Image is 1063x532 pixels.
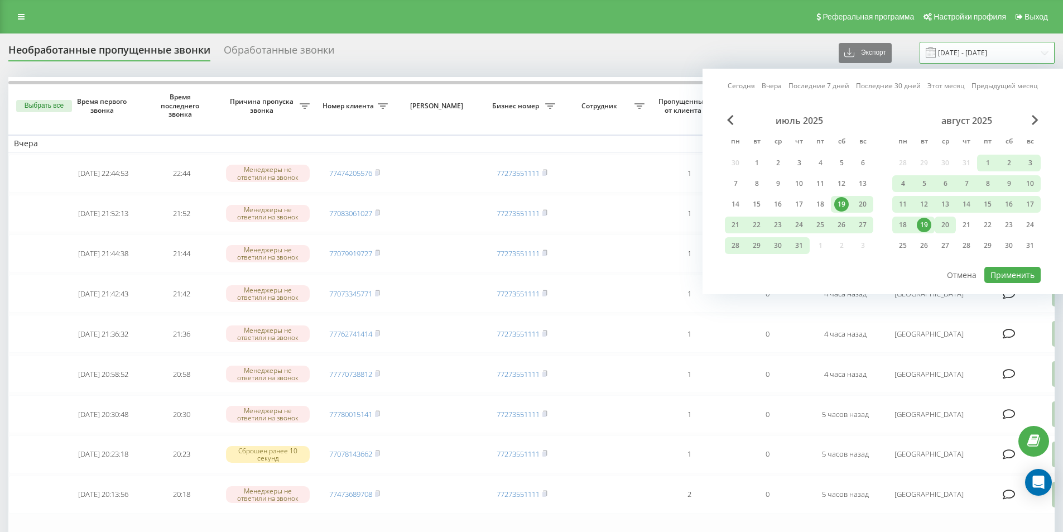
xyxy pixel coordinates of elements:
[226,366,310,382] div: Менеджеры не ответили на звонок
[488,102,545,111] span: Бизнес номер
[977,175,998,192] div: пт 8 авг. 2025 г.
[806,395,884,433] td: 5 часов назад
[64,155,142,193] td: [DATE] 22:44:53
[913,175,935,192] div: вт 5 авг. 2025 г.
[916,134,932,151] abbr: вторник
[767,196,788,213] div: ср 16 июля 2025 г.
[1002,238,1016,253] div: 30
[64,234,142,272] td: [DATE] 21:44:38
[806,476,884,514] td: 5 часов назад
[725,217,746,233] div: пн 21 июля 2025 г.
[1023,156,1037,170] div: 3
[998,175,1019,192] div: сб 9 авг. 2025 г.
[226,165,310,181] div: Менеджеры не ответили на звонок
[855,156,870,170] div: 6
[650,395,728,433] td: 1
[1001,134,1017,151] abbr: суббота
[650,476,728,514] td: 2
[650,155,728,193] td: 1
[728,80,755,91] a: Сегодня
[884,435,974,473] td: [GEOGRAPHIC_DATA]
[788,217,810,233] div: чт 24 июля 2025 г.
[497,329,540,339] a: 77273551111
[810,217,831,233] div: пт 25 июля 2025 г.
[822,12,914,21] span: Реферальная программа
[806,315,884,353] td: 4 часа назад
[329,489,372,499] a: 77473689708
[151,93,211,119] span: Время последнего звонка
[977,155,998,171] div: пт 1 авг. 2025 г.
[226,406,310,423] div: Менеджеры не ответили на звонок
[998,196,1019,213] div: сб 16 авг. 2025 г.
[896,197,910,212] div: 11
[329,248,372,258] a: 77079919727
[1023,218,1037,232] div: 24
[792,176,806,191] div: 10
[728,395,806,433] td: 0
[831,196,852,213] div: сб 19 июля 2025 г.
[226,285,310,302] div: Менеджеры не ответили на звонок
[497,369,540,379] a: 77273551111
[728,197,743,212] div: 14
[329,409,372,419] a: 77780015141
[329,289,372,299] a: 77073345771
[497,409,540,419] a: 77273551111
[917,197,931,212] div: 12
[64,476,142,514] td: [DATE] 20:13:56
[884,476,974,514] td: [GEOGRAPHIC_DATA]
[980,176,995,191] div: 8
[892,115,1041,126] div: август 2025
[980,156,995,170] div: 1
[959,197,974,212] div: 14
[971,80,1038,91] a: Предыдущий месяц
[958,134,975,151] abbr: четверг
[403,102,473,111] span: [PERSON_NAME]
[728,355,806,393] td: 0
[746,175,767,192] div: вт 8 июля 2025 г.
[998,237,1019,254] div: сб 30 авг. 2025 г.
[984,267,1041,283] button: Применить
[142,355,220,393] td: 20:58
[728,476,806,514] td: 0
[749,176,764,191] div: 8
[497,168,540,178] a: 77273551111
[728,176,743,191] div: 7
[834,197,849,212] div: 19
[884,355,974,393] td: [GEOGRAPHIC_DATA]
[142,476,220,514] td: 20:18
[650,234,728,272] td: 1
[956,217,977,233] div: чт 21 авг. 2025 г.
[810,155,831,171] div: пт 4 июля 2025 г.
[1019,155,1041,171] div: вс 3 авг. 2025 г.
[935,217,956,233] div: ср 20 авг. 2025 г.
[566,102,634,111] span: Сотрудник
[831,217,852,233] div: сб 26 июля 2025 г.
[935,196,956,213] div: ср 13 авг. 2025 г.
[767,237,788,254] div: ср 30 июля 2025 г.
[771,176,785,191] div: 9
[769,134,786,151] abbr: среда
[329,329,372,339] a: 77762741414
[224,44,334,61] div: Обработанные звонки
[938,176,953,191] div: 6
[896,218,910,232] div: 18
[16,100,72,112] button: Выбрать все
[788,80,849,91] a: Последние 7 дней
[497,248,540,258] a: 77273551111
[927,80,965,91] a: Этот месяц
[831,155,852,171] div: сб 5 июля 2025 г.
[8,44,210,61] div: Необработанные пропущенные звонки
[998,155,1019,171] div: сб 2 авг. 2025 г.
[810,175,831,192] div: пт 11 июля 2025 г.
[64,435,142,473] td: [DATE] 20:23:18
[771,218,785,232] div: 23
[725,115,873,126] div: июль 2025
[650,315,728,353] td: 1
[497,208,540,218] a: 77273551111
[762,80,782,91] a: Вчера
[892,196,913,213] div: пн 11 авг. 2025 г.
[226,97,300,114] span: Причина пропуска звонка
[791,134,807,151] abbr: четверг
[767,175,788,192] div: ср 9 июля 2025 г.
[792,197,806,212] div: 17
